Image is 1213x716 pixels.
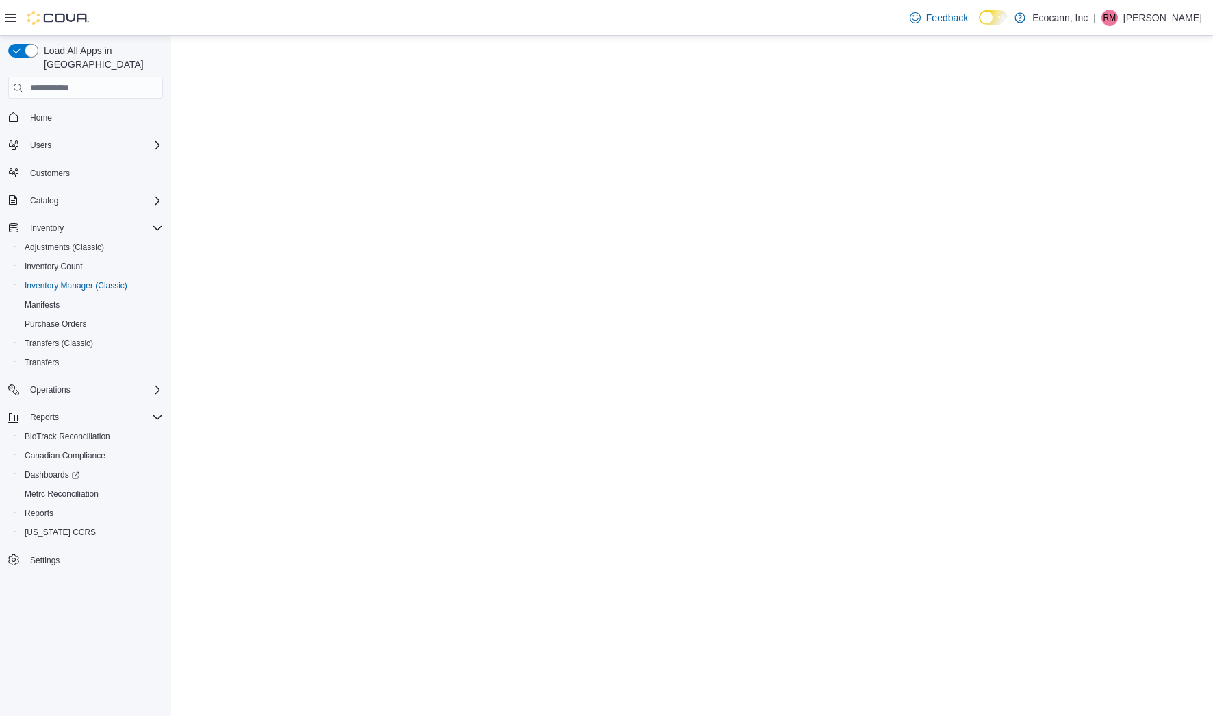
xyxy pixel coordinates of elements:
span: Reports [25,508,53,519]
button: Canadian Compliance [14,446,168,465]
button: [US_STATE] CCRS [14,523,168,542]
span: Dashboards [25,469,79,480]
a: Dashboards [14,465,168,484]
span: Transfers (Classic) [19,335,163,351]
span: Adjustments (Classic) [19,239,163,256]
span: Washington CCRS [19,524,163,541]
span: Canadian Compliance [25,450,105,461]
span: [US_STATE] CCRS [25,527,96,538]
button: Inventory Count [14,257,168,276]
span: Home [30,112,52,123]
button: Users [3,136,168,155]
a: Manifests [19,297,65,313]
span: Customers [30,168,70,179]
span: Inventory Count [19,258,163,275]
span: Operations [25,382,163,398]
img: Cova [27,11,89,25]
button: Adjustments (Classic) [14,238,168,257]
button: Purchase Orders [14,314,168,334]
span: Load All Apps in [GEOGRAPHIC_DATA] [38,44,163,71]
span: Inventory Manager (Classic) [25,280,127,291]
span: Customers [25,164,163,182]
button: Metrc Reconciliation [14,484,168,504]
a: Inventory Count [19,258,88,275]
button: Catalog [25,193,64,209]
a: Purchase Orders [19,316,92,332]
button: Operations [3,380,168,399]
span: Transfers (Classic) [25,338,93,349]
a: Transfers (Classic) [19,335,99,351]
span: Home [25,108,163,125]
span: Settings [30,555,60,566]
a: Home [25,110,58,126]
a: BioTrack Reconciliation [19,428,116,445]
span: Reports [30,412,59,423]
a: Dashboards [19,467,85,483]
button: Home [3,107,168,127]
button: Reports [3,408,168,427]
p: [PERSON_NAME] [1123,10,1202,26]
span: Catalog [25,193,163,209]
span: Settings [25,552,163,569]
button: Transfers [14,353,168,372]
a: Inventory Manager (Classic) [19,277,133,294]
span: Users [25,137,163,153]
a: Adjustments (Classic) [19,239,110,256]
span: BioTrack Reconciliation [25,431,110,442]
span: Catalog [30,195,58,206]
p: Ecocann, Inc [1032,10,1088,26]
span: Dashboards [19,467,163,483]
a: Metrc Reconciliation [19,486,104,502]
button: Manifests [14,295,168,314]
p: | [1093,10,1096,26]
span: Transfers [25,357,59,368]
span: Adjustments (Classic) [25,242,104,253]
span: Metrc Reconciliation [25,489,99,499]
button: Transfers (Classic) [14,334,168,353]
button: Users [25,137,57,153]
button: Reports [14,504,168,523]
span: Transfers [19,354,163,371]
button: Operations [25,382,76,398]
div: Ray Markland [1101,10,1118,26]
button: Inventory Manager (Classic) [14,276,168,295]
a: Settings [25,552,65,569]
span: Manifests [25,299,60,310]
a: Feedback [904,4,973,32]
button: Inventory [25,220,69,236]
span: Manifests [19,297,163,313]
a: Customers [25,165,75,182]
span: Metrc Reconciliation [19,486,163,502]
span: Reports [25,409,163,425]
a: [US_STATE] CCRS [19,524,101,541]
span: Operations [30,384,71,395]
button: BioTrack Reconciliation [14,427,168,446]
button: Customers [3,163,168,183]
a: Canadian Compliance [19,447,111,464]
a: Transfers [19,354,64,371]
button: Settings [3,550,168,570]
span: BioTrack Reconciliation [19,428,163,445]
span: Users [30,140,51,151]
button: Inventory [3,219,168,238]
button: Reports [25,409,64,425]
span: RM [1103,10,1116,26]
span: Inventory [25,220,163,236]
span: Purchase Orders [25,319,87,330]
span: Inventory [30,223,64,234]
span: Feedback [926,11,968,25]
input: Dark Mode [979,10,1008,25]
span: Inventory Manager (Classic) [19,277,163,294]
span: Purchase Orders [19,316,163,332]
span: Reports [19,505,163,521]
nav: Complex example [8,101,163,606]
a: Reports [19,505,59,521]
button: Catalog [3,191,168,210]
span: Canadian Compliance [19,447,163,464]
span: Inventory Count [25,261,83,272]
